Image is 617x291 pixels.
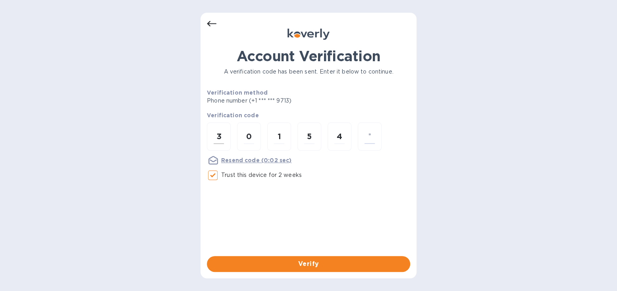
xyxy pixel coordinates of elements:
[221,157,291,163] u: Resend code (0:02 sec)
[221,171,302,179] p: Trust this device for 2 weeks
[207,68,410,76] p: A verification code has been sent. Enter it below to continue.
[207,48,410,64] h1: Account Verification
[207,256,410,272] button: Verify
[207,111,410,119] p: Verification code
[207,89,268,96] b: Verification method
[207,97,352,105] p: Phone number (+1 *** *** 9713)
[213,259,404,269] span: Verify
